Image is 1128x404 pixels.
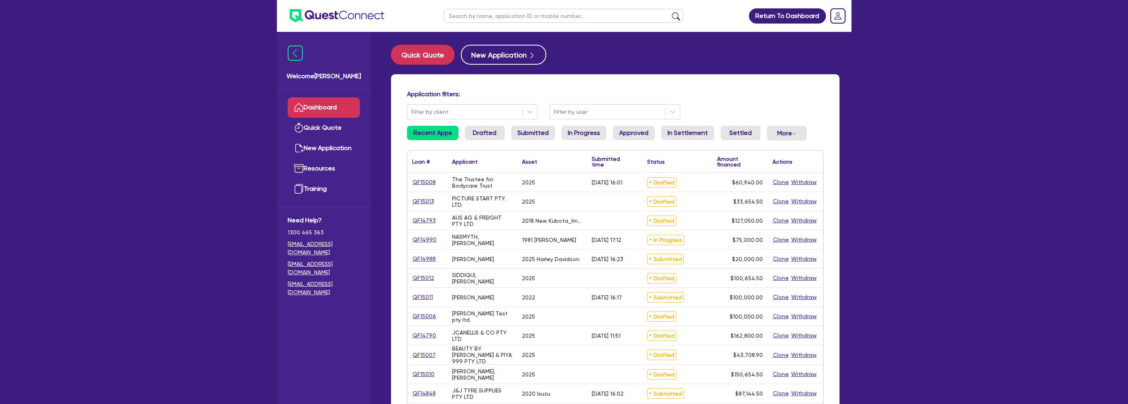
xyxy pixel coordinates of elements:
[592,333,620,339] div: [DATE] 11:51
[288,228,360,237] span: 1300 465 363
[407,126,458,140] a: Recent Apps
[772,293,789,302] button: Clone
[791,216,817,225] button: Withdraw
[828,6,848,26] a: Dropdown toggle
[461,45,546,65] button: New Application
[288,158,360,179] a: Resources
[592,294,622,301] div: [DATE] 16:17
[452,272,512,285] div: SIDDIQUI, [PERSON_NAME]
[592,179,622,186] div: [DATE] 16:01
[288,280,360,297] a: [EMAIL_ADDRESS][DOMAIN_NAME]
[791,197,817,206] button: Withdraw
[592,390,624,397] div: [DATE] 16:02
[592,156,630,167] div: Submitted time
[522,390,550,397] div: 2020 Isuzu
[647,331,676,341] span: Drafted
[731,371,763,378] span: $150,654.50
[522,218,582,224] div: 2018 New Kubota_ImplementsSC1600CS - Seeder SC1600CS
[613,126,655,140] a: Approved
[412,254,436,263] a: QF14988
[294,123,304,133] img: quick-quote
[522,256,579,262] div: 2025 Harley Davidson
[721,126,761,140] a: Settled
[772,331,789,340] button: Clone
[294,164,304,173] img: resources
[407,90,824,98] h4: Application filters:
[412,331,437,340] a: QF14790
[647,273,676,283] span: Drafted
[412,197,435,206] a: QF15013
[730,294,763,301] span: $100,000.00
[732,256,763,262] span: $20,000.00
[772,197,789,206] button: Clone
[288,46,303,61] img: icon-menu-close
[732,179,763,186] span: $60,940.00
[647,292,684,303] span: Submitted
[412,312,437,321] a: QF15006
[772,351,789,360] button: Clone
[288,118,360,138] a: Quick Quote
[452,195,512,208] div: PICTURE START PTY. LTD.
[522,352,535,358] div: 2025
[290,9,384,22] img: quest-connect-logo-blue
[772,254,789,263] button: Clone
[294,184,304,194] img: training
[522,275,535,281] div: 2025
[592,256,623,262] div: [DATE] 16:23
[286,71,361,81] span: Welcome [PERSON_NAME]
[412,216,436,225] a: QF14793
[732,218,763,224] span: $127,050.00
[391,45,454,65] button: Quick Quote
[452,387,512,400] div: J&J TYRE SUPPLIES PTY LTD
[791,293,817,302] button: Withdraw
[791,370,817,379] button: Withdraw
[717,156,763,167] div: Amount financed
[294,143,304,153] img: new-application
[791,312,817,321] button: Withdraw
[391,45,461,65] a: Quick Quote
[647,177,676,188] span: Drafted
[452,345,512,364] div: BEAUTY BY [PERSON_NAME] & PIYA 999 PTY LTD
[647,196,676,207] span: Drafted
[731,333,763,339] span: $162,800.00
[412,351,436,360] a: QF15007
[288,260,360,277] a: [EMAIL_ADDRESS][DOMAIN_NAME]
[772,389,789,398] button: Clone
[452,159,478,164] div: Applicant
[767,126,807,141] button: Dropdown toggle
[522,313,535,320] div: 2025
[749,8,826,24] a: Return To Dashboard
[465,126,505,140] a: Drafted
[452,329,512,342] div: JCANELLIS & CO PTY LTD
[412,178,436,187] a: QF15008
[522,371,535,378] div: 2025
[412,159,430,164] div: Loan #
[452,256,494,262] div: [PERSON_NAME]
[733,198,763,205] span: $33,654.50
[522,159,537,164] div: Asset
[561,126,606,140] a: In Progress
[733,352,763,358] span: $43,708.90
[730,313,763,320] span: $100,000.00
[452,368,512,381] div: [PERSON_NAME], [PERSON_NAME]
[791,331,817,340] button: Withdraw
[511,126,555,140] a: Submitted
[592,237,621,243] div: [DATE] 17:12
[791,254,817,263] button: Withdraw
[522,333,535,339] div: 2025
[647,350,676,360] span: Drafted
[731,275,763,281] span: $100,654.50
[791,178,817,187] button: Withdraw
[412,235,437,244] a: QF14990
[647,311,676,322] span: Drafted
[452,234,512,246] div: NASMYTH, [PERSON_NAME]
[647,235,684,245] span: In Progress
[772,235,789,244] button: Clone
[772,370,789,379] button: Clone
[444,9,683,23] input: Search by name, application ID or mobile number...
[452,294,494,301] div: [PERSON_NAME]
[647,159,665,164] div: Status
[412,273,435,283] a: QF15012
[288,138,360,158] a: New Application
